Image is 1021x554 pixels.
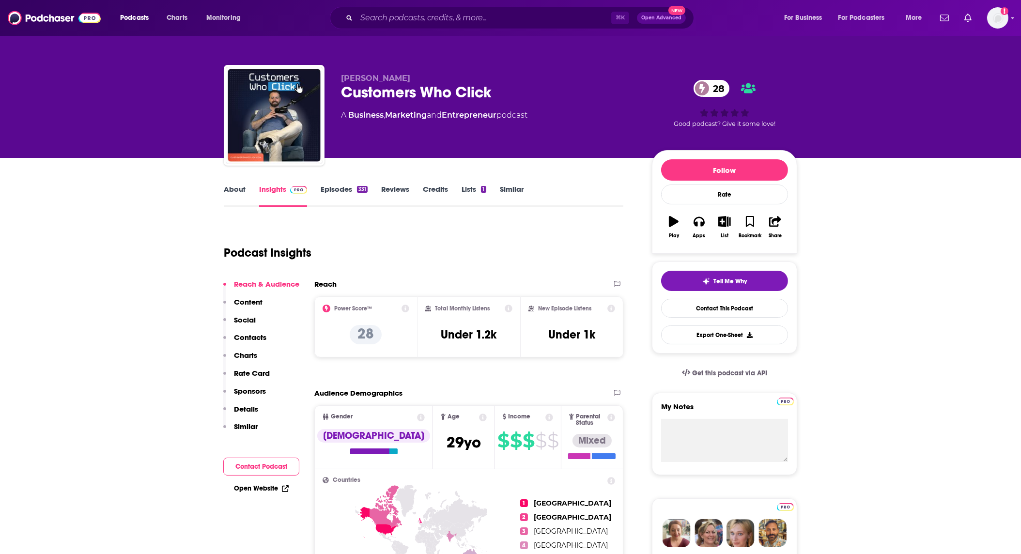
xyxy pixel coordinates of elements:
button: Sponsors [223,386,266,404]
h1: Podcast Insights [224,246,311,260]
a: Charts [160,10,193,26]
span: Get this podcast via API [692,369,767,377]
p: Contacts [234,333,266,342]
a: Entrepreneur [442,110,496,120]
a: Business [348,110,384,120]
div: Share [769,233,782,239]
a: Reviews [381,185,409,207]
div: Bookmark [739,233,761,239]
button: Reach & Audience [223,279,299,297]
span: Income [508,414,530,420]
img: tell me why sparkle [702,277,710,285]
span: [GEOGRAPHIC_DATA] [534,541,608,550]
svg: Add a profile image [1001,7,1008,15]
button: Social [223,315,256,333]
p: Rate Card [234,369,270,378]
label: My Notes [661,402,788,419]
div: Search podcasts, credits, & more... [339,7,703,29]
span: [GEOGRAPHIC_DATA] [534,513,611,522]
p: 28 [350,325,382,344]
span: ⌘ K [611,12,629,24]
div: 331 [357,186,368,193]
img: Podchaser - Follow, Share and Rate Podcasts [8,9,101,27]
span: 4 [520,541,528,549]
h2: Audience Demographics [314,388,402,398]
span: $ [523,433,534,448]
span: Tell Me Why [714,277,747,285]
button: Rate Card [223,369,270,386]
div: Apps [693,233,706,239]
p: Similar [234,422,258,431]
button: Play [661,210,686,245]
span: and [427,110,442,120]
h2: Total Monthly Listens [435,305,490,312]
span: 3 [520,527,528,535]
a: Similar [500,185,524,207]
p: Social [234,315,256,324]
a: Get this podcast via API [674,361,775,385]
span: 2 [520,513,528,521]
button: open menu [113,10,161,26]
span: Countries [333,477,360,483]
img: Jon Profile [758,519,787,547]
img: Customers Who Click [226,67,323,164]
button: Share [763,210,788,245]
span: Monitoring [206,11,241,25]
span: 29 yo [447,433,481,452]
a: Pro website [777,396,794,405]
img: Podchaser Pro [777,503,794,511]
h2: Power Score™ [334,305,372,312]
a: Show notifications dropdown [960,10,975,26]
span: Open Advanced [641,15,681,20]
button: tell me why sparkleTell Me Why [661,271,788,291]
img: Podchaser Pro [777,398,794,405]
div: 1 [481,186,486,193]
div: Rate [661,185,788,204]
button: Contact Podcast [223,458,299,476]
span: $ [535,433,546,448]
button: Charts [223,351,257,369]
span: Gender [331,414,353,420]
span: [GEOGRAPHIC_DATA] [534,499,611,508]
span: Age [448,414,460,420]
a: Credits [423,185,448,207]
div: Mixed [572,434,612,447]
button: Apps [686,210,712,245]
button: Contacts [223,333,266,351]
h3: Under 1k [548,327,595,342]
div: [DEMOGRAPHIC_DATA] [317,429,430,443]
span: Parental Status [576,414,606,426]
button: open menu [832,10,899,26]
span: $ [547,433,558,448]
a: 28 [694,80,729,97]
h2: New Episode Listens [538,305,591,312]
a: Episodes331 [321,185,368,207]
button: Show profile menu [987,7,1008,29]
img: Barbara Profile [695,519,723,547]
div: List [721,233,728,239]
span: Logged in as jennevievef [987,7,1008,29]
span: For Business [784,11,822,25]
button: Export One-Sheet [661,325,788,344]
button: Bookmark [737,210,762,245]
a: Marketing [385,110,427,120]
span: $ [497,433,509,448]
p: Reach & Audience [234,279,299,289]
a: InsightsPodchaser Pro [259,185,307,207]
button: Similar [223,422,258,440]
div: A podcast [341,109,527,121]
h3: Under 1.2k [441,327,496,342]
button: Follow [661,159,788,181]
a: Contact This Podcast [661,299,788,318]
h2: Reach [314,279,337,289]
p: Charts [234,351,257,360]
button: List [712,210,737,245]
img: Jules Profile [727,519,755,547]
button: open menu [777,10,835,26]
button: Details [223,404,258,422]
div: Play [669,233,679,239]
div: 28Good podcast? Give it some love! [652,74,797,134]
img: Podchaser Pro [290,186,307,194]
